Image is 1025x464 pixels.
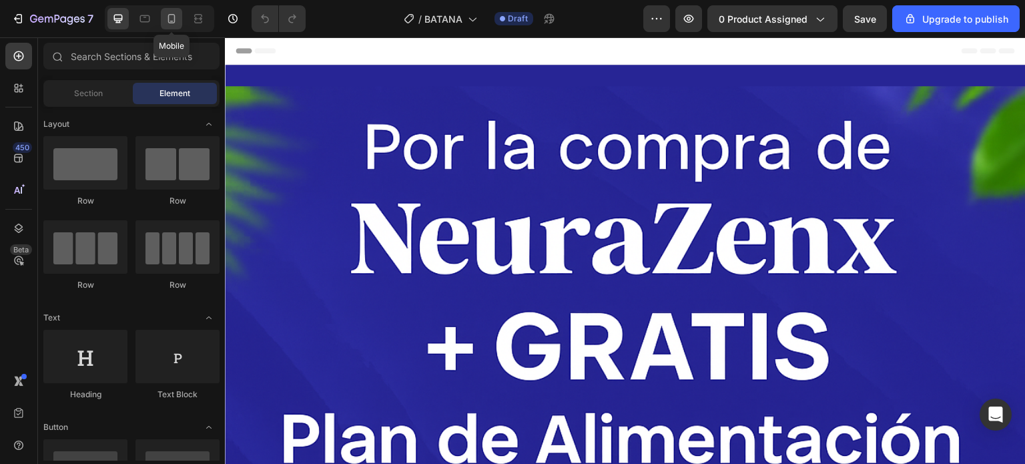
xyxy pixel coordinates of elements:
[159,87,190,99] span: Element
[707,5,837,32] button: 0 product assigned
[43,195,127,207] div: Row
[904,12,1008,26] div: Upgrade to publish
[74,87,103,99] span: Section
[87,11,93,27] p: 7
[43,279,127,291] div: Row
[43,312,60,324] span: Text
[5,5,99,32] button: 7
[43,421,68,433] span: Button
[135,279,220,291] div: Row
[43,118,69,130] span: Layout
[843,5,887,32] button: Save
[418,12,422,26] span: /
[424,12,462,26] span: BATANA
[10,244,32,255] div: Beta
[198,113,220,135] span: Toggle open
[43,389,127,401] div: Heading
[13,142,32,153] div: 450
[252,5,306,32] div: Undo/Redo
[854,13,876,25] span: Save
[225,37,1025,464] iframe: Design area
[135,389,220,401] div: Text Block
[508,13,528,25] span: Draft
[43,43,220,69] input: Search Sections & Elements
[892,5,1020,32] button: Upgrade to publish
[980,399,1012,431] div: Open Intercom Messenger
[719,12,807,26] span: 0 product assigned
[135,195,220,207] div: Row
[198,307,220,328] span: Toggle open
[198,417,220,438] span: Toggle open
